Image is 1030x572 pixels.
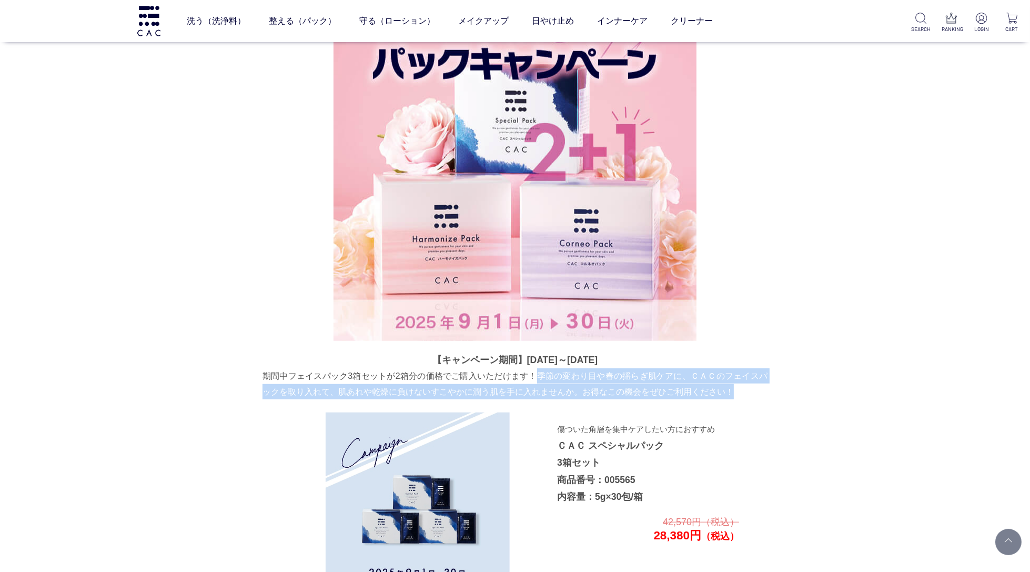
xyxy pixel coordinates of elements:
p: 【キャンペーン期間】[DATE]～[DATE] [262,352,768,368]
a: メイクアップ [458,6,509,36]
a: SEARCH [911,13,931,33]
span: 42,570円（税込） [663,517,739,527]
p: RANKING [942,25,961,33]
p: SEARCH [911,25,931,33]
span: （税込） [701,531,739,541]
a: 洗う（洗浄料） [187,6,246,36]
p: LOGIN [972,25,991,33]
a: 整える（パック） [269,6,336,36]
p: CART [1002,25,1022,33]
a: クリーナー [671,6,713,36]
a: RANKING [942,13,961,33]
a: 守る（ローション） [359,6,435,36]
p: 期間中フェイスパック3箱セットが2箱分の価格でご購入いただけます！季節の変わり目や春の揺らぎ肌ケアに、ＣＡＣのフェイスパックを取り入れて、肌あれや乾燥に負けないすこやかに潤う肌を手に入れませんか... [262,368,768,399]
img: logo [136,6,162,36]
span: 傷ついた角層を集中ケアしたい方におすすめ [557,425,715,441]
p: 28,380円 [556,515,739,543]
a: CART [1002,13,1022,33]
a: LOGIN [972,13,991,33]
a: 日やけ止め [532,6,574,36]
a: インナーケア [597,6,648,36]
p: ＣＡＣ スペシャルパック 3箱セット 商品番号：005565 内容量：5g×30包/箱 [557,420,738,505]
